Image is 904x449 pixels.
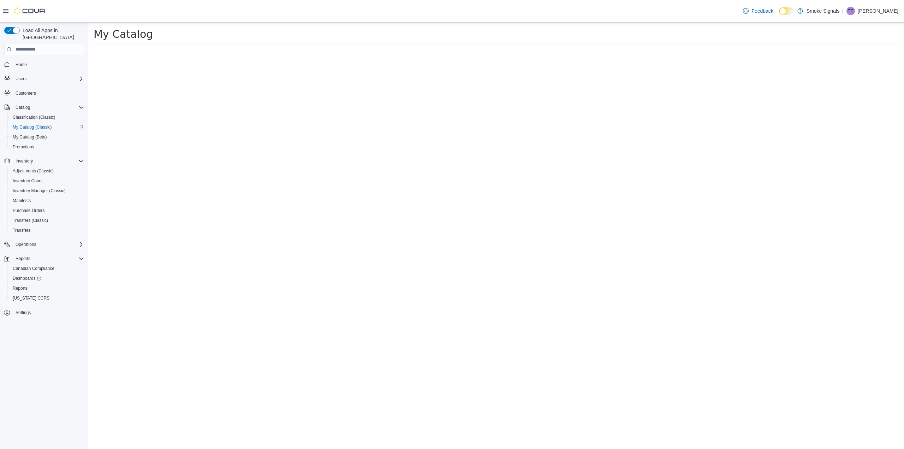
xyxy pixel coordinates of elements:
a: Dashboards [10,274,44,283]
span: Dashboards [13,276,41,281]
button: Purchase Orders [7,206,87,215]
span: Home [16,62,27,67]
a: Customers [13,89,39,98]
span: Catalog [16,105,30,110]
button: Users [13,75,29,83]
button: Customers [1,88,87,98]
a: Transfers [10,226,33,235]
button: Settings [1,307,87,318]
button: Canadian Compliance [7,264,87,273]
input: Dark Mode [779,7,794,15]
span: Washington CCRS [10,294,84,302]
button: Promotions [7,142,87,152]
span: Reports [13,285,28,291]
span: Adjustments (Classic) [10,167,84,175]
button: Inventory Manager (Classic) [7,186,87,196]
span: Promotions [13,144,34,150]
a: Inventory Manager (Classic) [10,187,69,195]
a: My Catalog (Beta) [10,133,50,141]
span: Adjustments (Classic) [13,168,54,174]
a: Adjustments (Classic) [10,167,56,175]
span: Settings [13,308,84,317]
span: [US_STATE] CCRS [13,295,49,301]
button: Adjustments (Classic) [7,166,87,176]
a: Purchase Orders [10,206,48,215]
button: Users [1,74,87,84]
span: My Catalog (Classic) [10,123,84,131]
button: Reports [7,283,87,293]
button: Manifests [7,196,87,206]
button: Inventory [13,157,36,165]
button: Reports [13,254,33,263]
p: | [842,7,844,15]
button: Reports [1,254,87,264]
span: Manifests [13,198,31,203]
button: Transfers (Classic) [7,215,87,225]
p: [PERSON_NAME] [858,7,898,15]
span: Transfers (Classic) [10,216,84,225]
span: TC [848,7,854,15]
button: Inventory [1,156,87,166]
span: Purchase Orders [13,208,45,213]
span: Operations [13,240,84,249]
span: Inventory [13,157,84,165]
button: Catalog [13,103,33,112]
span: Load All Apps in [GEOGRAPHIC_DATA] [20,27,84,41]
a: Manifests [10,196,34,205]
p: Smoke Signals [807,7,839,15]
a: Feedback [740,4,776,18]
nav: Complex example [4,57,84,336]
span: Inventory [16,158,33,164]
a: Promotions [10,143,37,151]
a: Home [13,60,30,69]
span: Customers [13,89,84,98]
span: Manifests [10,196,84,205]
span: Dashboards [10,274,84,283]
button: Operations [13,240,39,249]
a: Transfers (Classic) [10,216,51,225]
a: Dashboards [7,273,87,283]
button: My Catalog (Classic) [7,122,87,132]
button: Home [1,59,87,70]
div: Tory Chickite [846,7,855,15]
span: Inventory Manager (Classic) [10,187,84,195]
a: Reports [10,284,30,293]
span: Customers [16,90,36,96]
span: Operations [16,242,36,247]
img: Cova [14,7,46,14]
button: Transfers [7,225,87,235]
span: Reports [10,284,84,293]
span: Reports [16,256,30,261]
span: Transfers (Classic) [13,218,48,223]
span: My Catalog (Classic) [13,124,52,130]
button: Catalog [1,102,87,112]
span: Classification (Classic) [10,113,84,122]
button: Classification (Classic) [7,112,87,122]
span: Inventory Manager (Classic) [13,188,66,194]
a: Settings [13,308,34,317]
a: Classification (Classic) [10,113,58,122]
span: Settings [16,310,31,315]
span: Reports [13,254,84,263]
span: My Catalog (Beta) [10,133,84,141]
span: Purchase Orders [10,206,84,215]
span: Users [13,75,84,83]
a: My Catalog (Classic) [10,123,55,131]
a: [US_STATE] CCRS [10,294,52,302]
a: Canadian Compliance [10,264,57,273]
a: Inventory Count [10,177,46,185]
span: Classification (Classic) [13,114,55,120]
span: Transfers [13,228,30,233]
span: My Catalog [5,5,65,18]
span: Inventory Count [13,178,43,184]
span: Transfers [10,226,84,235]
span: Canadian Compliance [13,266,54,271]
button: [US_STATE] CCRS [7,293,87,303]
span: Catalog [13,103,84,112]
span: Canadian Compliance [10,264,84,273]
span: Users [16,76,26,82]
span: My Catalog (Beta) [13,134,47,140]
button: Inventory Count [7,176,87,186]
button: Operations [1,240,87,249]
